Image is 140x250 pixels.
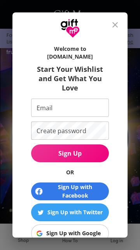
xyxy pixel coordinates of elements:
span: Sign Up [31,149,109,158]
h6: Welcome to [DOMAIN_NAME] [31,45,109,61]
button: Sign Up with TwitterSign Up with Twitter [31,203,109,221]
div: Sign Up with Facebook [44,183,106,200]
button: Sign Up with Facebook [31,182,109,200]
div: Sign Up with Twitter [47,208,103,217]
button: Sign Up with GoogleSign Up with Google [31,224,109,242]
img: Sign Up with Google [37,231,42,236]
img: Sign Up with Twitter [38,210,44,215]
div: Sign Up with Google [46,229,101,238]
h6: Start Your Wishlist and Get What You Love [31,64,109,92]
img: GiftMe Logo [60,19,80,38]
button: close [106,16,124,34]
button: Sign Up [31,144,109,162]
h6: OR [31,168,109,176]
